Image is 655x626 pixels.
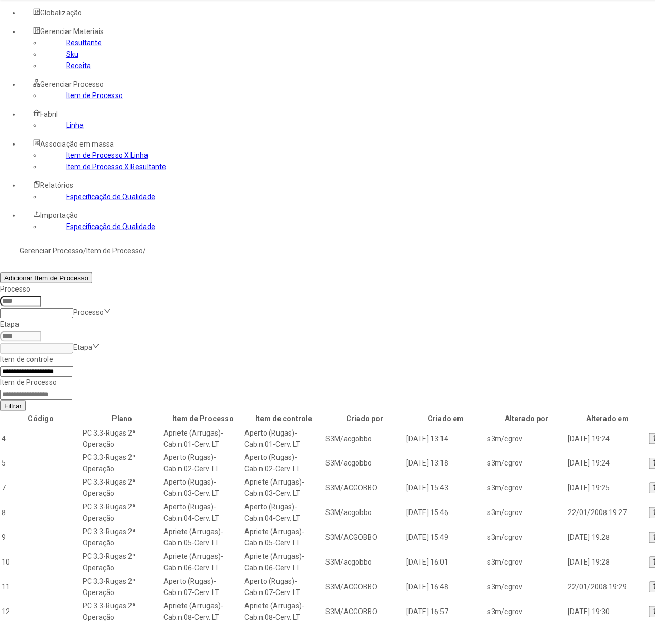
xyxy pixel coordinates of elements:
th: Código [1,412,81,425]
td: [DATE] 19:30 [568,600,648,624]
td: Apriete (Arrugas)-Cab.n.05-Cerv. LT [163,526,243,550]
a: Especificação de Qualidade [66,192,155,201]
th: Criado em [406,412,486,425]
td: [DATE] 15:49 [406,526,486,550]
td: s3m/cgrov [487,476,567,500]
td: Apriete (Arrugas)-Cab.n.08-Cerv. LT [244,600,324,624]
td: 4 [1,427,81,451]
nz-select-placeholder: Processo [73,308,104,316]
th: Criado por [325,412,405,425]
th: Alterado em [568,412,648,425]
td: s3m/cgrov [487,501,567,525]
nz-breadcrumb-separator: / [83,247,86,255]
span: Filtrar [4,402,22,410]
td: s3m/cgrov [487,575,567,599]
td: S3M/acgobbo [325,427,405,451]
td: 7 [1,476,81,500]
td: [DATE] 19:28 [568,551,648,574]
th: Item de controle [244,412,324,425]
span: Globalização [40,9,82,17]
td: 10 [1,551,81,574]
td: 11 [1,575,81,599]
td: PC 3.3-Rugas 2ª Operação [82,551,162,574]
td: 22/01/2008 19:27 [568,501,648,525]
td: S3M/acgobbo [325,501,405,525]
td: PC 3.3-Rugas 2ª Operação [82,501,162,525]
td: S3M/acgobbo [325,452,405,475]
td: [DATE] 19:25 [568,476,648,500]
a: Linha [66,121,84,130]
nz-breadcrumb-separator: / [143,247,146,255]
td: Aperto (Rugas)-Cab.n.04-Cerv. LT [244,501,324,525]
td: PC 3.3-Rugas 2ª Operação [82,427,162,451]
td: PC 3.3-Rugas 2ª Operação [82,600,162,624]
td: s3m/cgrov [487,427,567,451]
a: Item de Processo [86,247,143,255]
span: Fabril [40,110,58,118]
td: s3m/cgrov [487,600,567,624]
a: Resultante [66,39,102,47]
td: [DATE] 13:18 [406,452,486,475]
td: S3M/ACGOBBO [325,526,405,550]
td: Aperto (Rugas)-Cab.n.01-Cerv. LT [244,427,324,451]
td: Apriete (Arrugas)-Cab.n.06-Cerv. LT [163,551,243,574]
td: 12 [1,600,81,624]
span: Adicionar Item de Processo [4,274,88,282]
td: Aperto (Rugas)-Cab.n.02-Cerv. LT [244,452,324,475]
span: Relatórios [40,181,73,189]
td: Aperto (Rugas)-Cab.n.04-Cerv. LT [163,501,243,525]
td: [DATE] 16:48 [406,575,486,599]
td: PC 3.3-Rugas 2ª Operação [82,575,162,599]
a: Sku [66,50,78,58]
a: Receita [66,61,91,70]
td: S3M/ACGOBBO [325,600,405,624]
span: Associação em massa [40,140,114,148]
td: [DATE] 16:57 [406,600,486,624]
td: s3m/cgrov [487,526,567,550]
td: [DATE] 19:28 [568,526,648,550]
td: s3m/cgrov [487,452,567,475]
th: Item de Processo [163,412,243,425]
td: [DATE] 13:14 [406,427,486,451]
td: S3M/acgobbo [325,551,405,574]
td: 8 [1,501,81,525]
td: [DATE] 19:24 [568,452,648,475]
td: PC 3.3-Rugas 2ª Operação [82,526,162,550]
span: Gerenciar Materiais [40,27,104,36]
td: Aperto (Rugas)-Cab.n.07-Cerv. LT [244,575,324,599]
td: Aperto (Rugas)-Cab.n.03-Cerv. LT [163,476,243,500]
th: Plano [82,412,162,425]
td: [DATE] 15:46 [406,501,486,525]
td: [DATE] 15:43 [406,476,486,500]
td: PC 3.3-Rugas 2ª Operação [82,476,162,500]
span: Gerenciar Processo [40,80,104,88]
td: [DATE] 16:01 [406,551,486,574]
a: Item de Processo X Linha [66,151,148,159]
a: Item de Processo X Resultante [66,163,166,171]
a: Gerenciar Processo [20,247,83,255]
a: Item de Processo [66,91,123,100]
td: Aperto (Rugas)-Cab.n.07-Cerv. LT [163,575,243,599]
td: Apriete (Arrugas)-Cab.n.03-Cerv. LT [244,476,324,500]
td: Apriete (Arrugas)-Cab.n.01-Cerv. LT [163,427,243,451]
a: Especificação de Qualidade [66,222,155,231]
td: Apriete (Arrugas)-Cab.n.08-Cerv. LT [163,600,243,624]
span: Importação [40,211,78,219]
td: Aperto (Rugas)-Cab.n.02-Cerv. LT [163,452,243,475]
td: Apriete (Arrugas)-Cab.n.06-Cerv. LT [244,551,324,574]
nz-select-placeholder: Etapa [73,343,92,351]
td: 5 [1,452,81,475]
th: Alterado por [487,412,567,425]
td: [DATE] 19:24 [568,427,648,451]
td: S3M/ACGOBBO [325,575,405,599]
td: 9 [1,526,81,550]
td: s3m/cgrov [487,551,567,574]
td: 22/01/2008 19:29 [568,575,648,599]
td: Apriete (Arrugas)-Cab.n.05-Cerv. LT [244,526,324,550]
td: S3M/ACGOBBO [325,476,405,500]
td: PC 3.3-Rugas 2ª Operação [82,452,162,475]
